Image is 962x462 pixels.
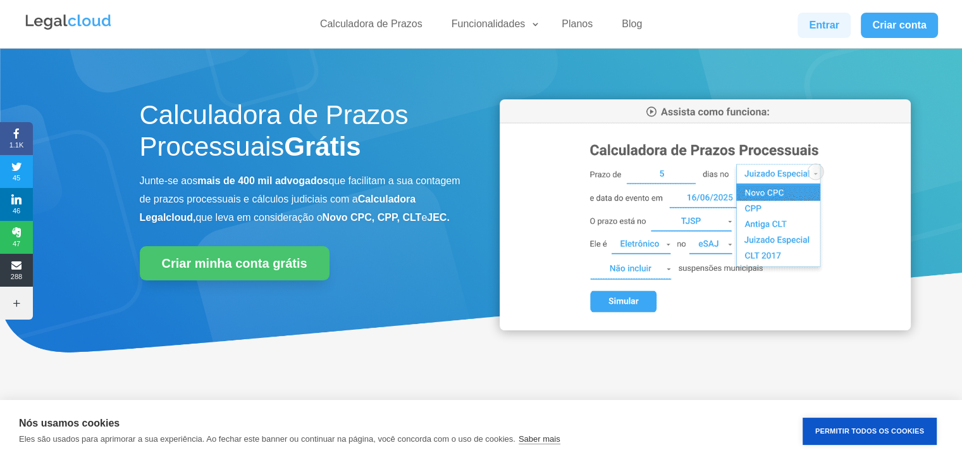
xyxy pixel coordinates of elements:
img: Calculadora de Prazos Processuais da Legalcloud [500,99,911,330]
a: Entrar [798,13,851,38]
a: Planos [554,18,600,36]
a: Criar minha conta grátis [140,246,330,280]
button: Permitir Todos os Cookies [803,418,937,445]
a: Blog [614,18,650,36]
b: mais de 400 mil advogados [197,175,328,186]
b: JEC. [427,212,450,223]
a: Calculadora de Prazos Processuais da Legalcloud [500,322,911,332]
a: Calculadora de Prazos [312,18,430,36]
img: Legalcloud Logo [24,13,113,32]
h1: Calculadora de Prazos Processuais [140,99,462,170]
p: Eles são usados para aprimorar a sua experiência. Ao fechar este banner ou continuar na página, v... [19,434,515,444]
a: Saber mais [519,434,560,444]
a: Criar conta [861,13,938,38]
b: Calculadora Legalcloud, [140,194,416,223]
strong: Grátis [284,132,361,161]
b: Novo CPC, CPP, CLT [323,212,422,223]
p: Junte-se aos que facilitam a sua contagem de prazos processuais e cálculos judiciais com a que le... [140,172,462,227]
strong: Nós usamos cookies [19,418,120,428]
a: Logo da Legalcloud [24,23,113,34]
a: Funcionalidades [444,18,541,36]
